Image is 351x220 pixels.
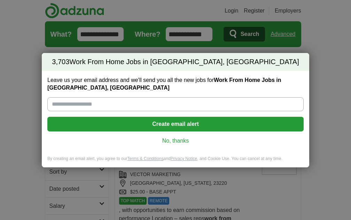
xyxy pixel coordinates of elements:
a: No, thanks [53,137,298,145]
a: Terms & Conditions [127,156,163,161]
a: Privacy Notice [171,156,197,161]
h2: Work From Home Jobs in [GEOGRAPHIC_DATA], [GEOGRAPHIC_DATA] [42,53,309,71]
div: By creating an email alert, you agree to our and , and Cookie Use. You can cancel at any time. [42,156,309,167]
button: Create email alert [47,117,304,131]
label: Leave us your email address and we'll send you all the new jobs for [47,76,304,92]
span: 3,703 [52,57,69,67]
